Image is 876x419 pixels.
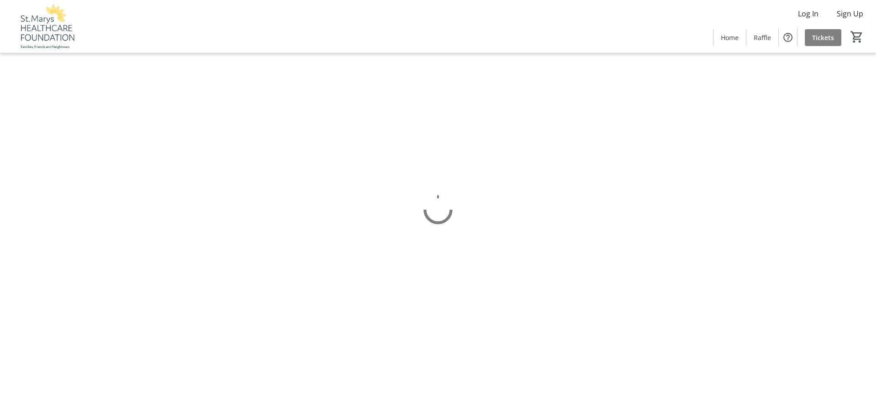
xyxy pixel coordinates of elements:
[779,28,797,47] button: Help
[837,8,863,19] span: Sign Up
[829,6,871,21] button: Sign Up
[812,33,834,42] span: Tickets
[721,33,739,42] span: Home
[849,29,865,45] button: Cart
[714,29,746,46] a: Home
[746,29,778,46] a: Raffle
[798,8,819,19] span: Log In
[805,29,841,46] a: Tickets
[5,4,87,49] img: St. Marys Healthcare Foundation's Logo
[754,33,771,42] span: Raffle
[791,6,826,21] button: Log In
